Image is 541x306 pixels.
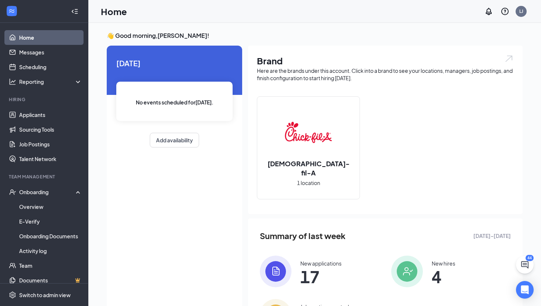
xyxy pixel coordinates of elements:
[285,109,332,156] img: Chick-fil-A
[9,291,16,299] svg: Settings
[19,78,82,85] div: Reporting
[257,67,514,82] div: Here are the brands under this account. Click into a brand to see your locations, managers, job p...
[107,32,523,40] h3: 👋 Good morning, [PERSON_NAME] !
[8,7,15,15] svg: WorkstreamLogo
[260,230,346,242] span: Summary of last week
[501,7,509,16] svg: QuestionInfo
[19,258,82,273] a: Team
[520,260,529,269] svg: ChatActive
[9,78,16,85] svg: Analysis
[19,60,82,74] a: Scheduling
[391,256,423,287] img: icon
[101,5,127,18] h1: Home
[516,256,534,274] button: ChatActive
[19,273,82,288] a: DocumentsCrown
[19,152,82,166] a: Talent Network
[19,188,76,196] div: Onboarding
[300,260,342,267] div: New applications
[260,256,291,287] img: icon
[19,137,82,152] a: Job Postings
[432,270,455,283] span: 4
[300,270,342,283] span: 17
[19,199,82,214] a: Overview
[516,281,534,299] div: Open Intercom Messenger
[519,8,523,14] div: LJ
[257,159,360,177] h2: [DEMOGRAPHIC_DATA]-fil-A
[19,107,82,122] a: Applicants
[19,291,71,299] div: Switch to admin view
[19,214,82,229] a: E-Verify
[9,96,81,103] div: Hiring
[526,255,534,261] div: 44
[432,260,455,267] div: New hires
[473,232,511,240] span: [DATE] - [DATE]
[19,122,82,137] a: Sourcing Tools
[71,8,78,15] svg: Collapse
[257,54,514,67] h1: Brand
[504,54,514,63] img: open.6027fd2a22e1237b5b06.svg
[116,57,233,69] span: [DATE]
[19,30,82,45] a: Home
[19,229,82,243] a: Onboarding Documents
[9,188,16,196] svg: UserCheck
[150,133,199,147] button: Add availability
[297,179,320,187] span: 1 location
[19,243,82,258] a: Activity log
[9,174,81,180] div: Team Management
[136,98,213,106] span: No events scheduled for [DATE] .
[484,7,493,16] svg: Notifications
[19,45,82,60] a: Messages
